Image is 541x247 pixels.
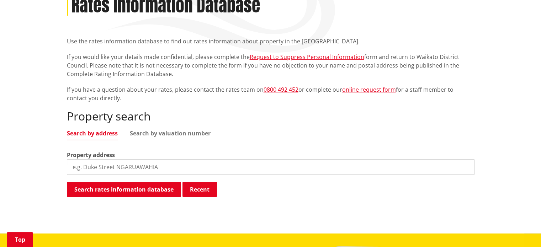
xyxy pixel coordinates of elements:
[67,109,474,123] h2: Property search
[67,151,115,159] label: Property address
[182,182,217,197] button: Recent
[130,130,211,136] a: Search by valuation number
[67,37,474,45] p: Use the rates information database to find out rates information about property in the [GEOGRAPHI...
[250,53,364,61] a: Request to Suppress Personal Information
[508,217,534,243] iframe: Messenger Launcher
[7,232,33,247] a: Top
[67,159,474,175] input: e.g. Duke Street NGARUAWAHIA
[67,182,181,197] button: Search rates information database
[342,86,396,93] a: online request form
[67,85,474,102] p: If you have a question about your rates, please contact the rates team on or complete our for a s...
[67,130,118,136] a: Search by address
[67,53,474,78] p: If you would like your details made confidential, please complete the form and return to Waikato ...
[264,86,298,93] a: 0800 492 452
